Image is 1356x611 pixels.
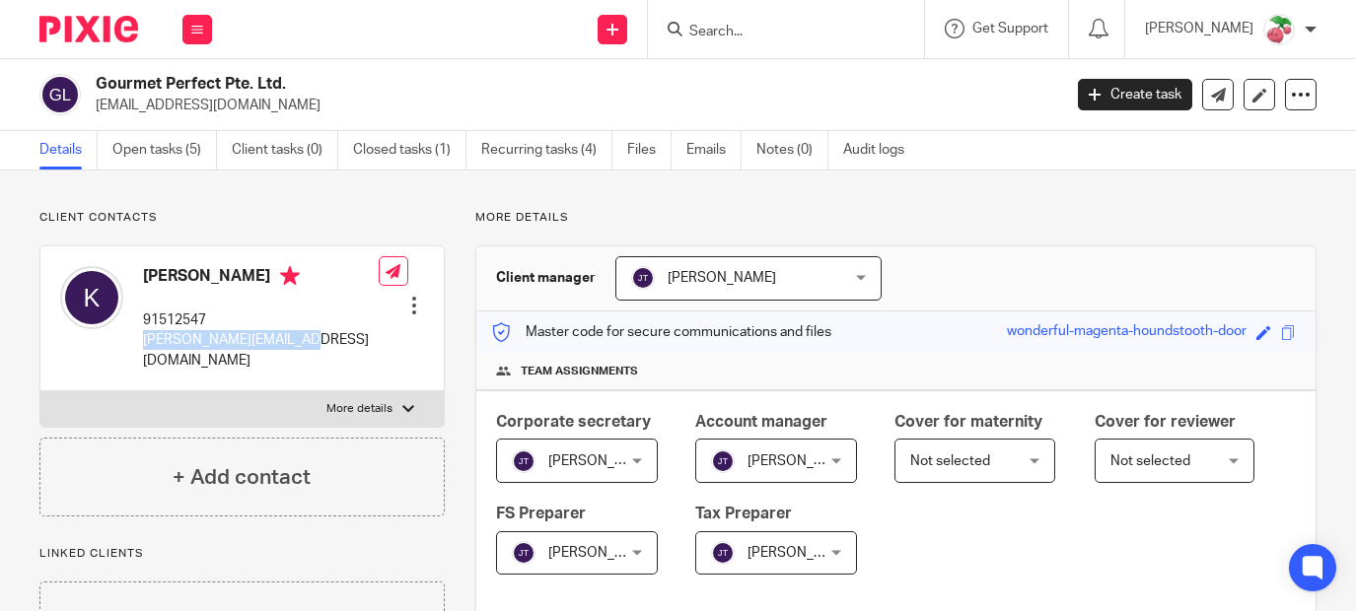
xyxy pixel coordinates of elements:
img: svg%3E [711,541,735,565]
a: Emails [686,131,742,170]
p: [PERSON_NAME][EMAIL_ADDRESS][DOMAIN_NAME] [143,330,379,371]
div: wonderful-magenta-houndstooth-door [1007,321,1247,344]
p: [PERSON_NAME] [1145,19,1253,38]
p: 91512547 [143,310,379,330]
span: [PERSON_NAME] [748,454,856,468]
span: [PERSON_NAME] [548,454,657,468]
p: Master code for secure communications and files [491,322,831,342]
span: Corporate secretary [496,414,651,430]
span: [PERSON_NAME] [548,546,657,560]
img: svg%3E [631,266,655,290]
a: Open tasks (5) [112,131,217,170]
a: Notes (0) [756,131,828,170]
h3: Client manager [496,268,596,288]
h4: + Add contact [173,462,311,493]
img: Pixie [39,16,138,42]
p: More details [326,401,393,417]
a: Recurring tasks (4) [481,131,612,170]
img: Cherubi-Pokemon-PNG-Isolated-HD.png [1263,14,1295,45]
a: Details [39,131,98,170]
span: Get Support [972,22,1048,35]
img: svg%3E [512,449,535,473]
h2: Gourmet Perfect Pte. Ltd. [96,74,858,95]
span: Not selected [910,454,990,468]
a: Audit logs [843,131,919,170]
a: Create task [1078,79,1192,110]
i: Primary [280,266,300,286]
span: Team assignments [521,364,638,379]
span: Not selected [1110,454,1190,468]
p: [EMAIL_ADDRESS][DOMAIN_NAME] [96,96,1048,115]
h4: [PERSON_NAME] [143,266,379,291]
p: More details [475,210,1317,226]
p: Client contacts [39,210,445,226]
img: svg%3E [39,74,81,115]
span: Tax Preparer [695,506,792,521]
a: Files [627,131,672,170]
span: [PERSON_NAME] [668,271,776,285]
span: FS Preparer [496,506,586,521]
a: Client tasks (0) [232,131,338,170]
img: svg%3E [711,449,735,473]
input: Search [687,24,865,41]
span: Cover for reviewer [1095,414,1236,430]
span: Cover for maternity [894,414,1042,430]
a: Closed tasks (1) [353,131,466,170]
img: svg%3E [60,266,123,329]
span: Account manager [695,414,827,430]
span: [PERSON_NAME] [748,546,856,560]
img: svg%3E [512,541,535,565]
p: Linked clients [39,546,445,562]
